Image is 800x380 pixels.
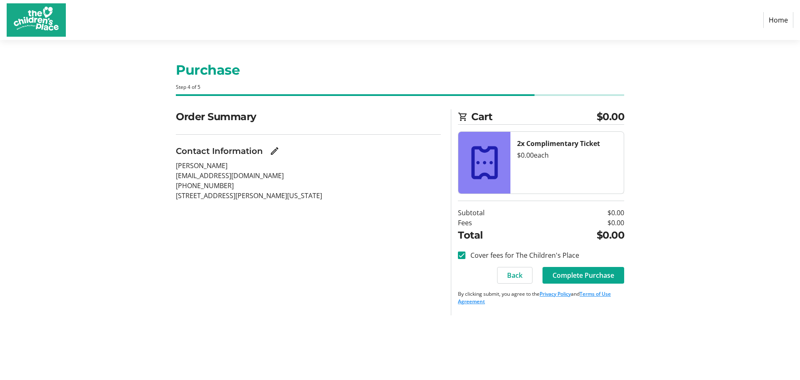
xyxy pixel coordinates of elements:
[497,267,532,284] button: Back
[458,290,624,305] p: By clicking submit, you agree to the and
[176,171,441,181] p: [EMAIL_ADDRESS][DOMAIN_NAME]
[458,218,540,228] td: Fees
[176,191,441,201] p: [STREET_ADDRESS][PERSON_NAME][US_STATE]
[517,150,617,160] div: $0.00 each
[471,109,597,124] span: Cart
[458,208,540,218] td: Subtotal
[540,208,624,218] td: $0.00
[176,145,263,157] h3: Contact Information
[763,12,793,28] a: Home
[176,60,624,80] h1: Purchase
[552,270,614,280] span: Complete Purchase
[517,139,600,148] strong: 2x Complimentary Ticket
[266,143,283,159] button: Edit Contact Information
[176,109,441,124] h2: Order Summary
[458,290,611,305] a: Terms of Use Agreement
[507,270,522,280] span: Back
[458,228,540,243] td: Total
[540,228,624,243] td: $0.00
[465,250,579,260] label: Cover fees for The Children's Place
[540,218,624,228] td: $0.00
[7,3,66,37] img: The Children's Place's Logo
[176,181,441,191] p: [PHONE_NUMBER]
[542,267,624,284] button: Complete Purchase
[176,161,441,171] p: [PERSON_NAME]
[597,109,625,124] span: $0.00
[540,290,571,297] a: Privacy Policy
[176,83,624,91] div: Step 4 of 5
